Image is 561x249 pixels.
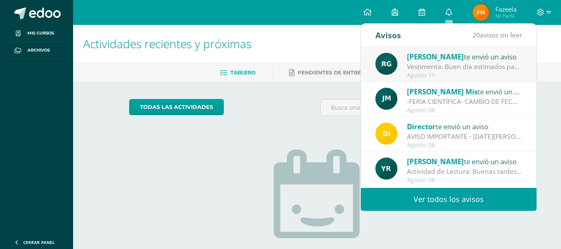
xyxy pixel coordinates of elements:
span: Archivos [27,47,50,54]
a: Archivos [7,42,66,59]
a: Ver todos los avisos [361,188,537,211]
span: Mis cursos [27,30,54,37]
a: Mis cursos [7,25,66,42]
span: [PERSON_NAME] [407,52,464,62]
img: 24ef3269677dd7dd963c57b86ff4a022.png [375,53,397,75]
div: Actividad de Lectura: Buenas tardes Adjunto las instrucciones del ejercicio que se iba a trabajar... [407,167,522,176]
span: Cerrar panel [23,239,55,245]
span: [PERSON_NAME] Mis [407,87,478,96]
img: f0b35651ae50ff9c693c4cbd3f40c4bb.png [375,123,397,145]
img: 6bd1f88eaa8f84a993684add4ac8f9ce.png [375,88,397,110]
span: Mi Perfil [495,12,517,20]
div: Vestimenta: Buen día estimados padres de familia y estudiantes. Espero que se encuentren muy bien... [407,62,522,71]
span: Director [407,122,436,131]
div: te envió un aviso [407,156,522,167]
span: 20 [473,30,480,39]
div: Agosto 08 [407,142,522,149]
span: avisos sin leer [473,30,522,39]
span: [PERSON_NAME] [407,157,464,166]
div: -FERIA CIENTÍFICA- CAMBIO DE FECHA-: Buena tarde queridos estudiantes espero se encuentren bien. ... [407,97,522,106]
input: Busca una actividad próxima aquí... [321,99,505,116]
span: Actividades recientes y próximas [83,36,252,52]
div: Agosto 11 [407,72,522,79]
span: Pendientes de entrega [298,69,369,76]
span: Fazeela [495,5,517,13]
div: te envió un aviso [407,86,522,97]
div: AVISO IMPORTANTE - LUNES 11 DE AGOSTO: Estimados padres de familia y/o encargados: Les informamos... [407,132,522,141]
a: Pendientes de entrega [289,66,369,79]
a: todas las Actividades [129,99,224,115]
div: Agosto 08 [407,107,522,114]
a: Tablero [220,66,255,79]
div: Agosto 08 [407,177,522,184]
img: 765d7ba1372dfe42393184f37ff644ec.png [375,158,397,180]
img: ae357706e3891750ebd79d9dd0cf6008.png [473,4,489,21]
div: te envió un aviso [407,51,522,62]
span: Tablero [230,69,255,76]
div: Avisos [375,24,401,47]
div: te envió un aviso [407,121,522,132]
